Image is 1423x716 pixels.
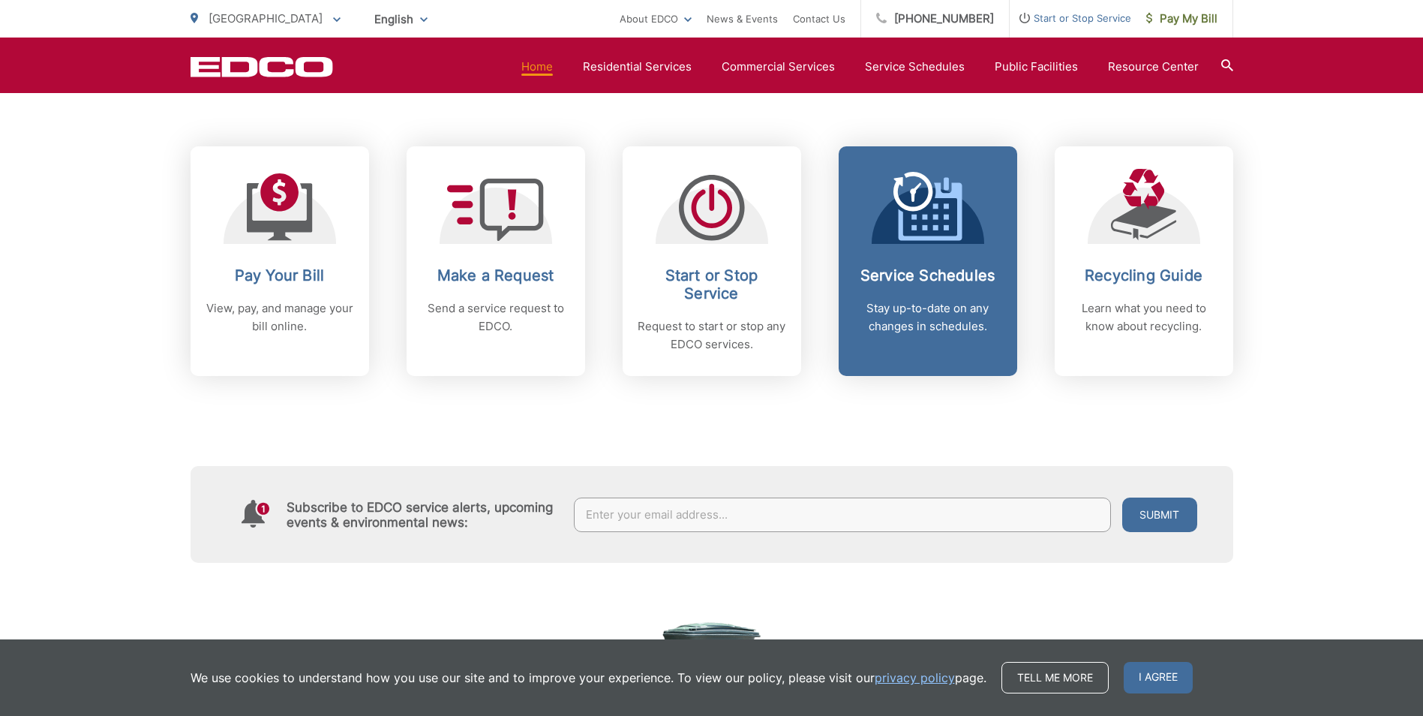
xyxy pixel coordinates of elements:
[1070,299,1218,335] p: Learn what you need to know about recycling.
[287,500,560,530] h4: Subscribe to EDCO service alerts, upcoming events & environmental news:
[1070,266,1218,284] h2: Recycling Guide
[1146,10,1217,28] span: Pay My Bill
[865,58,965,76] a: Service Schedules
[854,299,1002,335] p: Stay up-to-date on any changes in schedules.
[206,266,354,284] h2: Pay Your Bill
[995,58,1078,76] a: Public Facilities
[574,498,1111,532] input: Enter your email address...
[422,266,570,284] h2: Make a Request
[1055,146,1233,376] a: Recycling Guide Learn what you need to know about recycling.
[1124,662,1193,693] span: I agree
[583,58,692,76] a: Residential Services
[638,266,786,302] h2: Start or Stop Service
[854,266,1002,284] h2: Service Schedules
[521,58,553,76] a: Home
[620,10,692,28] a: About EDCO
[638,317,786,353] p: Request to start or stop any EDCO services.
[206,299,354,335] p: View, pay, and manage your bill online.
[793,10,845,28] a: Contact Us
[422,299,570,335] p: Send a service request to EDCO.
[1108,58,1199,76] a: Resource Center
[839,146,1017,376] a: Service Schedules Stay up-to-date on any changes in schedules.
[191,56,333,77] a: EDCD logo. Return to the homepage.
[1122,498,1197,532] button: Submit
[1001,662,1109,693] a: Tell me more
[722,58,835,76] a: Commercial Services
[191,669,986,687] p: We use cookies to understand how you use our site and to improve your experience. To view our pol...
[707,10,778,28] a: News & Events
[407,146,585,376] a: Make a Request Send a service request to EDCO.
[209,11,323,26] span: [GEOGRAPHIC_DATA]
[191,146,369,376] a: Pay Your Bill View, pay, and manage your bill online.
[875,669,955,687] a: privacy policy
[363,6,439,32] span: English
